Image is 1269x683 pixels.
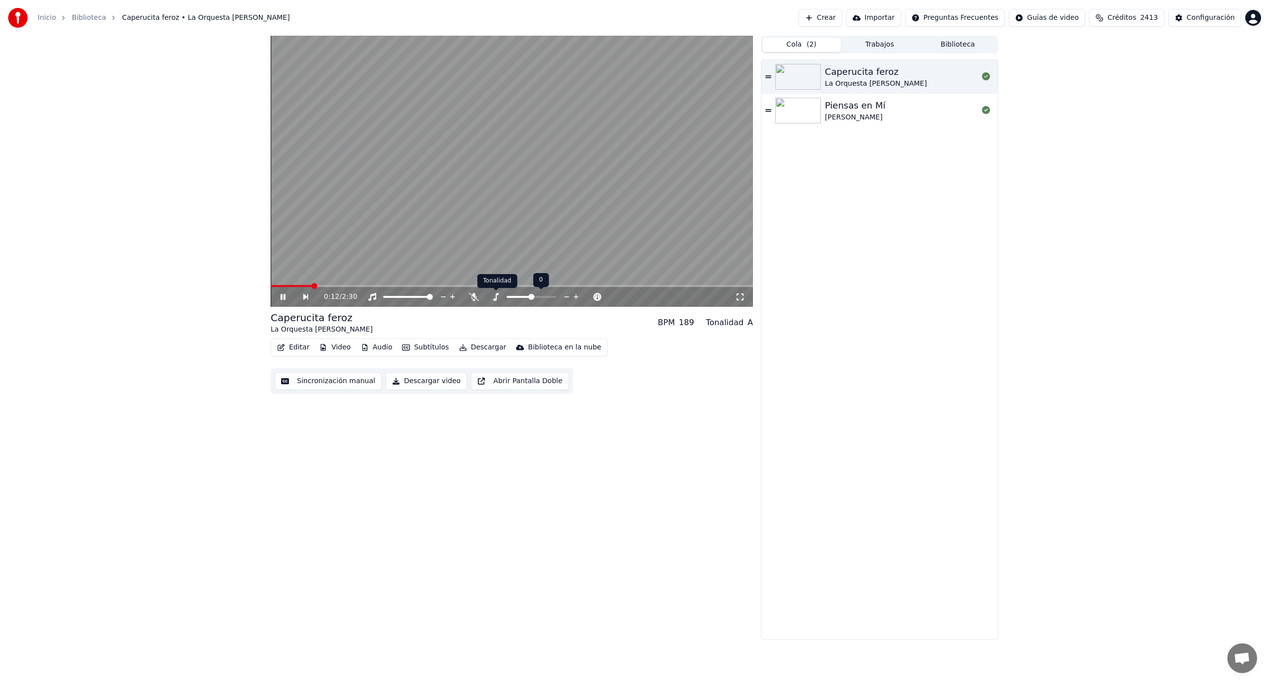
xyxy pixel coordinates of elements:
[398,341,453,354] button: Subtítulos
[1168,9,1241,27] button: Configuración
[122,13,290,23] span: Caperucita feroz • La Orquesta [PERSON_NAME]
[846,9,901,27] button: Importar
[825,79,927,89] div: La Orquesta [PERSON_NAME]
[825,99,885,113] div: Piensas en Mí
[273,341,313,354] button: Editar
[841,38,919,52] button: Trabajos
[275,372,382,390] button: Sincronización manual
[533,273,549,287] div: 0
[271,325,373,335] div: La Orquesta [PERSON_NAME]
[658,317,675,329] div: BPM
[315,341,354,354] button: Video
[342,292,357,302] span: 2:30
[706,317,744,329] div: Tonalidad
[324,292,339,302] span: 0:12
[825,113,885,122] div: [PERSON_NAME]
[357,341,397,354] button: Audio
[324,292,347,302] div: /
[528,342,601,352] div: Biblioteca en la nube
[1140,13,1158,23] span: 2413
[807,40,816,50] span: ( 2 )
[38,13,290,23] nav: breadcrumb
[799,9,842,27] button: Crear
[748,317,753,329] div: A
[72,13,106,23] a: Biblioteca
[1089,9,1164,27] button: Créditos2413
[1187,13,1235,23] div: Configuración
[762,38,841,52] button: Cola
[8,8,28,28] img: youka
[919,38,997,52] button: Biblioteca
[1107,13,1136,23] span: Créditos
[679,317,694,329] div: 189
[825,65,927,79] div: Caperucita feroz
[386,372,467,390] button: Descargar video
[455,341,511,354] button: Descargar
[1227,643,1257,673] a: Chat abierto
[905,9,1005,27] button: Preguntas Frecuentes
[271,311,373,325] div: Caperucita feroz
[471,372,569,390] button: Abrir Pantalla Doble
[477,274,518,288] div: Tonalidad
[1009,9,1085,27] button: Guías de video
[38,13,56,23] a: Inicio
